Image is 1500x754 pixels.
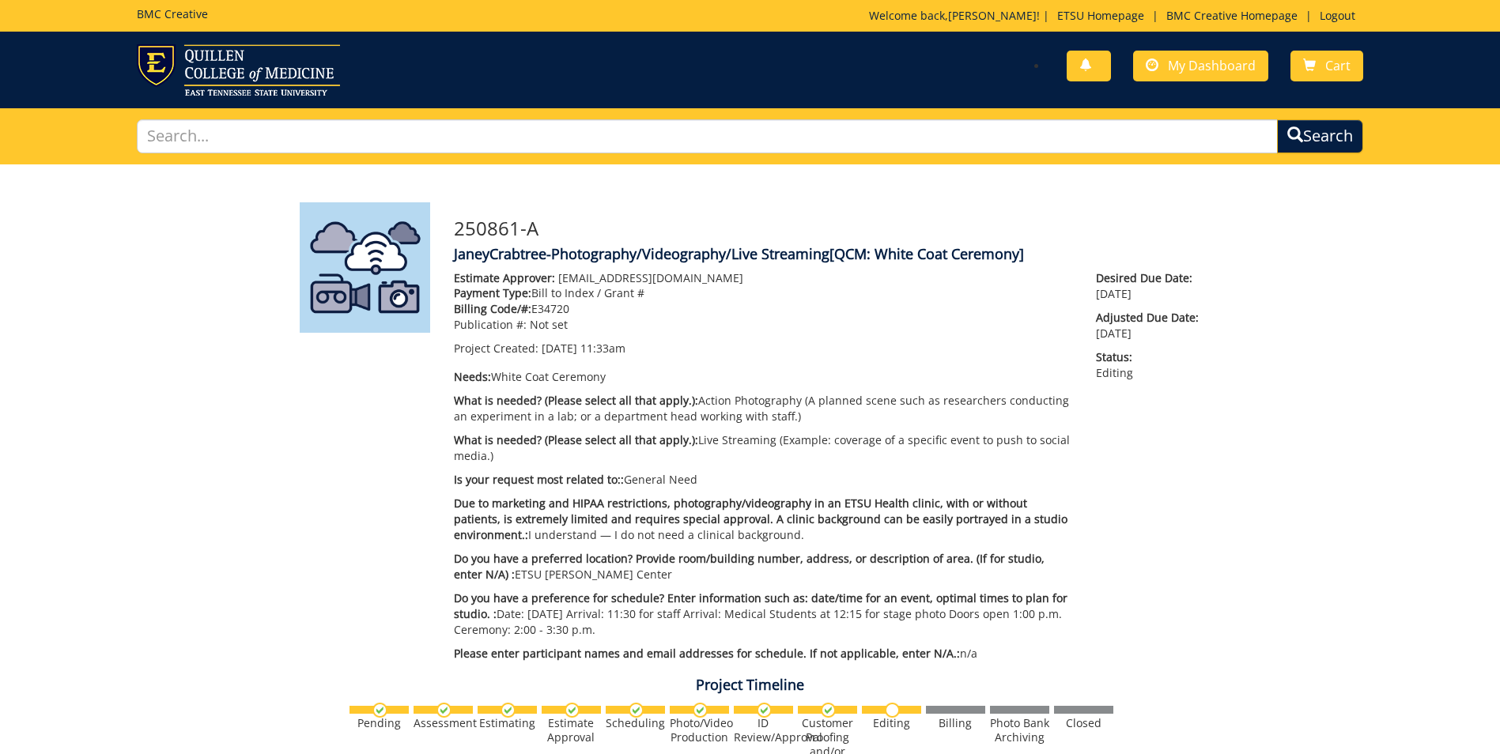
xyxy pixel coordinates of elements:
span: Not set [530,317,568,332]
span: My Dashboard [1168,57,1256,74]
div: Closed [1054,716,1113,730]
p: General Need [454,472,1073,488]
span: What is needed? (Please select all that apply.): [454,432,698,447]
p: ETSU [PERSON_NAME] Center [454,551,1073,582]
span: [DATE] 11:33am [542,341,625,356]
span: Payment Type: [454,285,531,300]
span: Project Created: [454,341,538,356]
a: ETSU Homepage [1049,8,1152,23]
span: Status: [1096,349,1200,365]
h4: Project Timeline [288,677,1213,693]
span: Is your request most related to:: [454,472,624,487]
h5: BMC Creative [137,8,208,20]
span: Desired Due Date: [1096,270,1200,286]
img: Product featured image [300,202,430,333]
input: Search... [137,119,1278,153]
img: checkmark [501,703,516,718]
div: Scheduling [606,716,665,730]
button: Search [1277,119,1363,153]
span: Cart [1325,57,1351,74]
div: Photo/Video Production [670,716,729,745]
img: ETSU logo [137,44,340,96]
p: Bill to Index / Grant # [454,285,1073,301]
p: I understand — I do not need a clinical background. [454,496,1073,543]
p: n/a [454,646,1073,662]
span: Publication #: [454,317,527,332]
span: Estimate Approver: [454,270,555,285]
h3: 250861-A [454,218,1201,239]
p: Live Streaming (Example: coverage of a specific event to push to social media.) [454,432,1073,464]
img: checkmark [821,703,836,718]
span: Due to marketing and HIPAA restrictions, photography/videography in an ETSU Health clinic, with o... [454,496,1067,542]
img: checkmark [436,703,452,718]
h4: JaneyCrabtree-Photography/Videography/Live Streaming [454,247,1201,262]
p: [EMAIL_ADDRESS][DOMAIN_NAME] [454,270,1073,286]
a: Cart [1290,51,1363,81]
p: White Coat Ceremony [454,369,1073,385]
img: checkmark [629,703,644,718]
img: checkmark [757,703,772,718]
p: [DATE] [1096,270,1200,302]
img: no [885,703,900,718]
p: Date: [DATE] Arrival: 11:30 for staff Arrival: Medical Students at 12:15 for stage photo Doors op... [454,590,1073,638]
p: [DATE] [1096,310,1200,341]
img: checkmark [372,703,387,718]
a: [PERSON_NAME] [948,8,1037,23]
span: Do you have a preference for schedule? Enter information such as: date/time for an event, optimal... [454,590,1067,621]
div: Estimating [478,716,537,730]
div: Estimate Approval [542,716,601,745]
div: Editing [862,716,921,730]
span: Do you have a preferred location? Provide room/building number, address, or description of area. ... [454,551,1045,582]
a: Logout [1312,8,1363,23]
a: My Dashboard [1133,51,1268,81]
span: Please enter participant names and email addresses for schedule. If not applicable, enter N/A.: [454,646,960,661]
span: What is needed? (Please select all that apply.): [454,393,698,408]
span: Needs: [454,369,491,384]
p: E34720 [454,301,1073,317]
img: checkmark [693,703,708,718]
div: Photo Bank Archiving [990,716,1049,745]
span: Billing Code/#: [454,301,531,316]
p: Action Photography (A planned scene such as researchers conducting an experiment in a lab; or a d... [454,393,1073,424]
div: Billing [926,716,985,730]
p: Editing [1096,349,1200,381]
a: BMC Creative Homepage [1158,8,1305,23]
span: Adjusted Due Date: [1096,310,1200,326]
div: Assessment [414,716,473,730]
div: ID Review/Approval [734,716,793,745]
p: Welcome back, ! | | | [869,8,1363,24]
div: Pending [349,716,409,730]
img: checkmark [565,703,580,718]
span: [QCM: White Coat Ceremony] [829,244,1024,263]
